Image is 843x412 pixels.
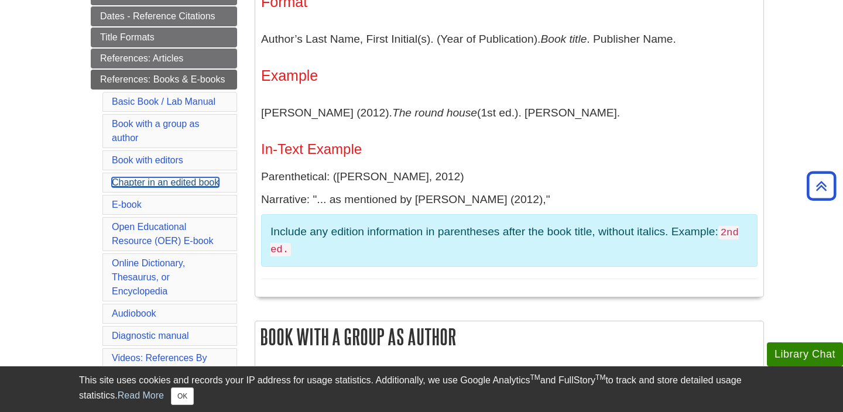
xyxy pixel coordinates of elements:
p: Author’s Last Name, First Initial(s). (Year of Publication). . Publisher Name. [261,22,758,56]
sup: TM [530,373,540,382]
h2: Book with a group as author [255,321,763,352]
button: Library Chat [767,342,843,366]
h3: Example [261,67,758,84]
i: The round house [392,107,477,119]
a: Chapter in an edited book [112,177,219,187]
a: Videos: References By Source [112,353,207,377]
a: Title Formats [91,28,237,47]
a: Book with editors [112,155,183,165]
h4: In-Text Example [261,142,758,157]
a: Back to Top [803,178,840,194]
p: Narrative: "... as mentioned by [PERSON_NAME] (2012)," [261,191,758,208]
p: Include any edition information in parentheses after the book title, without italics. Example: [270,224,748,257]
a: Audiobook [112,308,156,318]
code: 2nd ed. [270,226,739,256]
a: Basic Book / Lab Manual [112,97,215,107]
a: Diagnostic manual [112,331,189,341]
a: Open Educational Resource (OER) E-book [112,222,213,246]
div: This site uses cookies and records your IP address for usage statistics. Additionally, we use Goo... [79,373,764,405]
a: Book with a group as author [112,119,199,143]
a: References: Articles [91,49,237,68]
a: Dates - Reference Citations [91,6,237,26]
p: [PERSON_NAME] (2012). (1st ed.). [PERSON_NAME]. [261,96,758,130]
a: Read More [118,390,164,400]
a: E-book [112,200,142,210]
sup: TM [595,373,605,382]
a: Online Dictionary, Thesaurus, or Encyclopedia [112,258,185,296]
p: Parenthetical: ([PERSON_NAME], 2012) [261,169,758,186]
a: References: Books & E-books [91,70,237,90]
button: Close [171,387,194,405]
i: Book title [540,33,587,45]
